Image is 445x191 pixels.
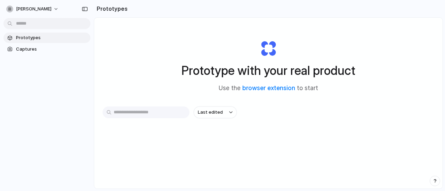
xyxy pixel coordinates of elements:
span: Use the to start [219,84,318,93]
a: Captures [3,44,90,54]
span: Captures [16,46,88,53]
a: browser extension [242,85,295,92]
button: Last edited [194,106,237,118]
h2: Prototypes [94,5,128,13]
span: [PERSON_NAME] [16,6,51,12]
span: Prototypes [16,34,88,41]
h1: Prototype with your real product [181,61,355,80]
span: Last edited [198,109,223,116]
button: [PERSON_NAME] [3,3,62,15]
a: Prototypes [3,33,90,43]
